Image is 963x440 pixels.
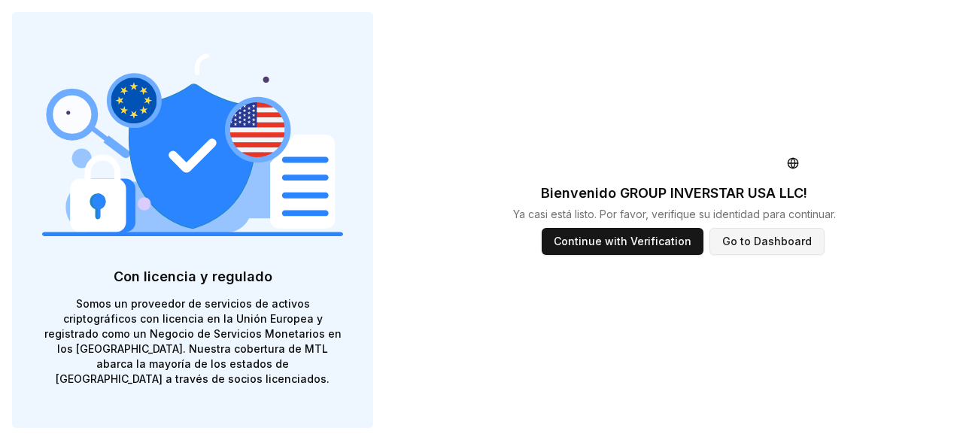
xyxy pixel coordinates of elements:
[542,228,703,255] button: Continue with Verification
[709,228,825,255] button: Go to Dashboard
[513,207,836,222] p: Ya casi está listo. Por favor, verifique su identidad para continuar.
[42,266,343,287] p: Con licencia y regulado
[541,183,807,204] p: Bienvenido GROUP INVERSTAR USA LLC !
[42,296,343,387] p: Somos un proveedor de servicios de activos criptográficos con licencia en la Unión Europea y regi...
